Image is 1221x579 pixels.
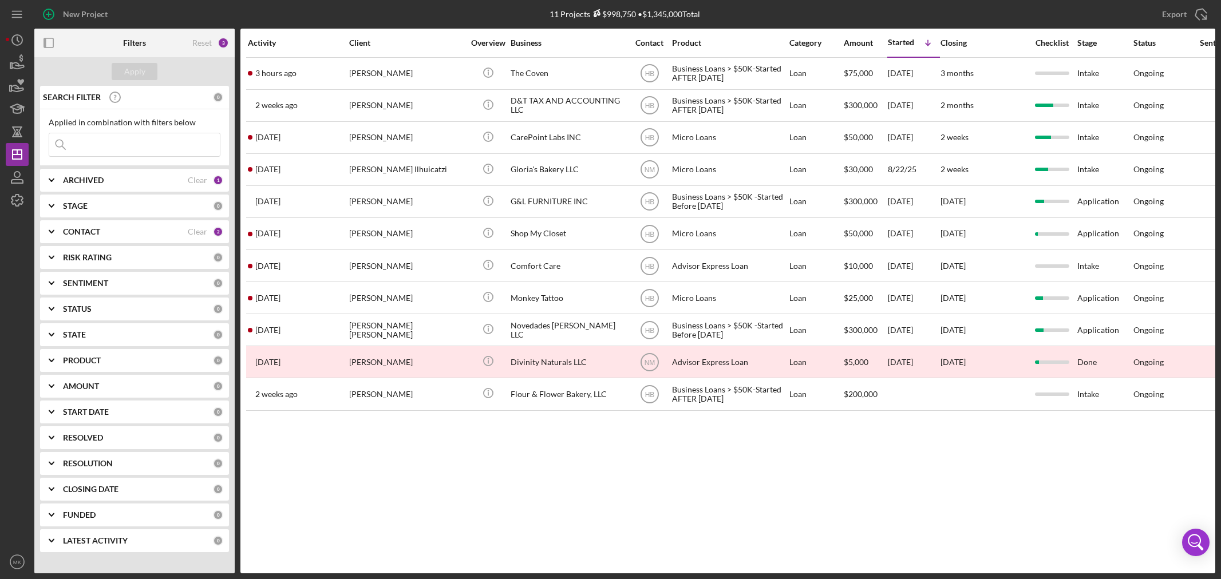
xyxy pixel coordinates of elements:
div: Shop My Closet [511,219,625,249]
time: [DATE] [941,228,966,238]
text: HB [645,102,654,110]
div: 3 [218,37,229,49]
div: Loan [789,122,843,153]
div: 2 [213,227,223,237]
div: Loan [789,347,843,377]
div: Business [511,38,625,47]
b: START DATE [63,407,109,417]
div: 0 [213,201,223,211]
div: Loan [789,251,843,281]
div: 0 [213,252,223,263]
time: [DATE] [941,325,966,335]
div: Business Loans > $50K -Started Before [DATE] [672,187,787,217]
div: Client [349,38,464,47]
div: Application [1077,283,1132,313]
div: Loan [789,90,843,121]
div: Loan [789,379,843,409]
div: Category [789,38,843,47]
div: [PERSON_NAME] [349,58,464,89]
text: MK [13,559,22,565]
div: Gloria's Bakery LLC [511,154,625,185]
div: [DATE] [888,315,939,345]
div: Flour & Flower Bakery, LLC [511,379,625,409]
div: 0 [213,433,223,443]
div: [DATE] [888,122,939,153]
div: Comfort Care [511,251,625,281]
div: Ongoing [1133,197,1164,206]
div: Clear [188,227,207,236]
div: Ongoing [1133,358,1164,367]
div: [PERSON_NAME] [349,251,464,281]
div: 11 Projects • $1,345,000 Total [550,9,700,19]
b: CLOSING DATE [63,485,118,494]
div: [PERSON_NAME] [349,187,464,217]
time: 2025-06-23 21:26 [255,294,280,303]
span: $200,000 [844,389,878,399]
div: Applied in combination with filters below [49,118,220,127]
time: 2025-06-25 18:19 [255,197,280,206]
div: G&L FURNITURE INC [511,187,625,217]
div: Business Loans > $50K -Started Before [DATE] [672,315,787,345]
div: Product [672,38,787,47]
time: [DATE] [941,357,966,367]
div: 8/22/25 [888,154,939,185]
time: 2 weeks [941,164,969,174]
div: [DATE] [888,187,939,217]
div: [PERSON_NAME] [349,283,464,313]
div: 0 [213,458,223,469]
b: STATUS [63,304,92,314]
div: Loan [789,283,843,313]
div: Intake [1077,379,1132,409]
div: Open Intercom Messenger [1182,529,1210,556]
span: $50,000 [844,228,873,238]
div: Ongoing [1133,165,1164,174]
div: Loan [789,219,843,249]
div: 0 [213,355,223,366]
div: $998,750 [590,9,636,19]
div: Ongoing [1133,69,1164,78]
text: HB [645,70,654,78]
div: [DATE] [888,283,939,313]
div: D&T TAX AND ACCOUNTING LLC [511,90,625,121]
div: Intake [1077,251,1132,281]
div: 0 [213,381,223,391]
time: [DATE] [941,293,966,303]
div: Intake [1077,58,1132,89]
div: Clear [188,176,207,185]
div: 0 [213,484,223,494]
div: Apply [124,63,145,80]
time: 2025-04-08 22:13 [255,261,280,271]
div: Intake [1077,122,1132,153]
button: New Project [34,3,119,26]
div: 0 [213,510,223,520]
text: HB [645,134,654,142]
div: Loan [789,58,843,89]
div: Ongoing [1133,261,1164,271]
time: 3 months [941,68,974,78]
div: Ongoing [1133,101,1164,110]
div: [PERSON_NAME] [349,90,464,121]
text: HB [645,262,654,270]
div: [DATE] [888,90,939,121]
div: Business Loans > $50K-Started AFTER [DATE] [672,379,787,409]
div: Intake [1077,90,1132,121]
time: 2025-01-09 22:48 [255,358,280,367]
b: STATE [63,330,86,339]
div: CarePoint Labs INC [511,122,625,153]
div: [PERSON_NAME] [349,122,464,153]
text: HB [645,198,654,206]
text: HB [645,391,654,399]
div: Started [888,38,914,47]
span: $300,000 [844,325,878,335]
div: 0 [213,330,223,340]
div: Application [1077,315,1132,345]
span: $300,000 [844,196,878,206]
div: 0 [213,536,223,546]
div: [PERSON_NAME] [PERSON_NAME] [349,315,464,345]
div: Ongoing [1133,326,1164,335]
button: Export [1151,3,1215,26]
div: Divinity Naturals LLC [511,347,625,377]
div: Micro Loans [672,219,787,249]
div: Micro Loans [672,154,787,185]
div: [DATE] [888,347,939,377]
